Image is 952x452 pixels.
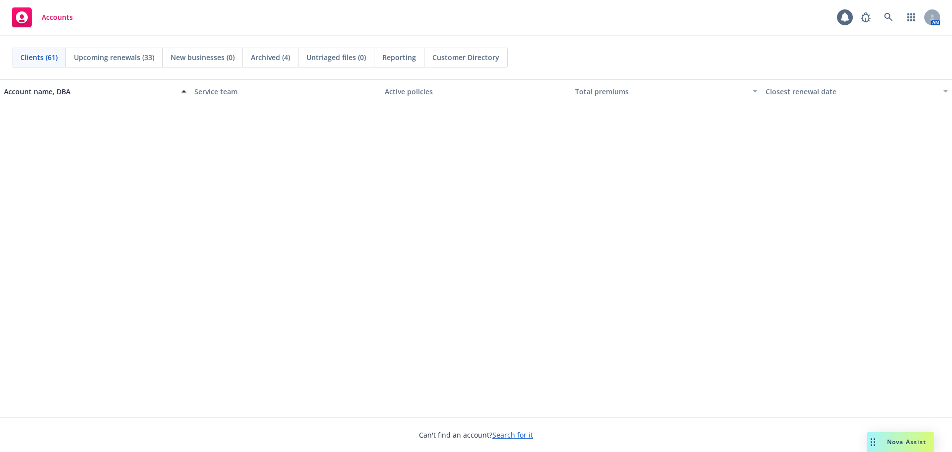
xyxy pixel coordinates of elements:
[419,430,533,440] span: Can't find an account?
[306,52,366,63] span: Untriaged files (0)
[901,7,921,27] a: Switch app
[385,86,567,97] div: Active policies
[190,79,381,103] button: Service team
[879,7,898,27] a: Search
[171,52,235,63] span: New businesses (0)
[887,438,926,446] span: Nova Assist
[382,52,416,63] span: Reporting
[8,3,77,31] a: Accounts
[575,86,747,97] div: Total premiums
[571,79,762,103] button: Total premiums
[492,430,533,440] a: Search for it
[856,7,876,27] a: Report a Bug
[867,432,934,452] button: Nova Assist
[381,79,571,103] button: Active policies
[20,52,58,63] span: Clients (61)
[762,79,952,103] button: Closest renewal date
[251,52,290,63] span: Archived (4)
[42,13,73,21] span: Accounts
[74,52,154,63] span: Upcoming renewals (33)
[867,432,879,452] div: Drag to move
[194,86,377,97] div: Service team
[4,86,176,97] div: Account name, DBA
[766,86,937,97] div: Closest renewal date
[432,52,499,63] span: Customer Directory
